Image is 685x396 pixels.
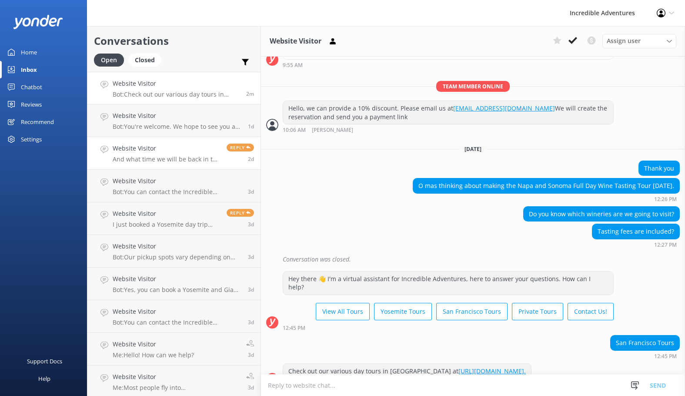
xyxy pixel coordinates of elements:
[87,268,261,300] a: Website VisitorBot:Yes, you can book a Yosemite and Giant Sequoias Day Tour from [GEOGRAPHIC_DATA...
[21,44,37,61] div: Home
[413,178,679,193] div: O mas thinking about making the Napa and Sonoma Full Day Wine Tasting Tour [DATE].
[21,78,42,96] div: Chatbot
[283,128,306,133] strong: 10:06 AM
[654,197,677,202] strong: 12:26 PM
[654,242,677,248] strong: 12:27 PM
[374,303,432,320] button: Yosemite Tours
[113,91,240,98] p: Bot: Check out our various day tours in [GEOGRAPHIC_DATA] at [URL][DOMAIN_NAME].
[283,252,680,267] div: Conversation was closed.
[283,325,614,331] div: Oct 11 2025 11:45am (UTC -07:00) America/Los_Angeles
[94,54,124,67] div: Open
[453,104,555,112] a: [EMAIL_ADDRESS][DOMAIN_NAME]
[87,104,261,137] a: Website VisitorBot:You're welcome. We hope to see you at Incredible Adventures soon!1d
[266,252,680,267] div: 2025-10-11T18:44:14.212
[87,170,261,202] a: Website VisitorBot:You can contact the Incredible Adventures team at [PHONE_NUMBER], or by emaili...
[27,352,62,370] div: Support Docs
[227,144,254,151] span: Reply
[436,303,508,320] button: San Francisco Tours
[87,202,261,235] a: Website VisitorI just booked a Yosemite day trip tour, and I'm wondering if there is an alternate...
[113,286,241,294] p: Bot: Yes, you can book a Yosemite and Giant Sequoias Day Tour from [GEOGRAPHIC_DATA]. For more in...
[113,372,240,382] h4: Website Visitor
[610,353,680,359] div: Oct 11 2025 11:45am (UTC -07:00) America/Los_Angeles
[248,286,254,293] span: Oct 08 2025 01:56am (UTC -07:00) America/Los_Angeles
[592,224,679,239] div: Tasting fees are included?
[248,221,254,228] span: Oct 08 2025 10:57am (UTC -07:00) America/Los_Angeles
[94,33,254,49] h2: Conversations
[87,333,261,366] a: Website VisitorMe:Hello! How can we help?3d
[113,111,241,121] h4: Website Visitor
[113,319,241,326] p: Bot: You can contact the Incredible Adventures team at [PHONE_NUMBER], or by emailing [EMAIL_ADDR...
[21,61,37,78] div: Inbox
[113,123,241,131] p: Bot: You're welcome. We hope to see you at Incredible Adventures soon!
[87,72,261,104] a: Website VisitorBot:Check out our various day tours in [GEOGRAPHIC_DATA] at [URL][DOMAIN_NAME].2m
[283,62,614,68] div: Oct 09 2025 08:55am (UTC -07:00) America/Los_Angeles
[248,319,254,326] span: Oct 07 2025 09:27pm (UTC -07:00) America/Los_Angeles
[283,63,303,68] strong: 9:55 AM
[639,161,679,176] div: Thank you
[248,351,254,359] span: Oct 07 2025 01:28pm (UTC -07:00) America/Los_Angeles
[248,123,254,130] span: Oct 09 2025 05:11pm (UTC -07:00) America/Los_Angeles
[87,137,261,170] a: Website VisitorAnd what time we will be back in the evening?Reply2d
[270,36,321,47] h3: Website Visitor
[113,221,220,228] p: I just booked a Yosemite day trip tour, and I'm wondering if there is an alternate pickup locatio...
[113,384,240,392] p: Me: Most people fly into [GEOGRAPHIC_DATA]. We are not able to offer pickup at the airport, but d...
[512,303,563,320] button: Private Tours
[568,303,614,320] button: Contact Us!
[246,90,254,97] span: Oct 11 2025 11:45am (UTC -07:00) America/Los_Angeles
[128,54,161,67] div: Closed
[283,326,305,331] strong: 12:45 PM
[113,253,241,261] p: Bot: Our pickup spots vary depending on the tour you select. To get the most accurate pickup info...
[113,274,241,284] h4: Website Visitor
[113,242,241,251] h4: Website Visitor
[113,209,220,218] h4: Website Visitor
[611,336,679,350] div: San Francisco Tours
[113,339,194,349] h4: Website Visitor
[592,242,680,248] div: Oct 11 2025 11:27am (UTC -07:00) America/Los_Angeles
[87,300,261,333] a: Website VisitorBot:You can contact the Incredible Adventures team at [PHONE_NUMBER], or by emaili...
[312,128,353,133] span: [PERSON_NAME]
[227,209,254,217] span: Reply
[128,55,166,64] a: Closed
[21,131,42,148] div: Settings
[87,235,261,268] a: Website VisitorBot:Our pickup spots vary depending on the tour you select. To get the most accura...
[283,364,531,379] div: Check out our various day tours in [GEOGRAPHIC_DATA] at
[602,34,676,48] div: Assign User
[316,303,370,320] button: View All Tours
[113,79,240,88] h4: Website Visitor
[113,144,220,153] h4: Website Visitor
[113,188,241,196] p: Bot: You can contact the Incredible Adventures team at [PHONE_NUMBER], or by emailing [EMAIL_ADDR...
[458,367,526,375] a: [URL][DOMAIN_NAME].
[283,127,614,133] div: Oct 09 2025 09:06am (UTC -07:00) America/Los_Angeles
[248,188,254,195] span: Oct 08 2025 11:17am (UTC -07:00) America/Los_Angeles
[654,354,677,359] strong: 12:45 PM
[248,253,254,261] span: Oct 08 2025 09:44am (UTC -07:00) America/Los_Angeles
[459,145,487,153] span: [DATE]
[283,272,613,295] div: Hey there 👋 I'm a virtual assistant for Incredible Adventures, here to answer your questions. How...
[13,15,63,29] img: yonder-white-logo.png
[436,81,510,92] span: Team member online
[21,113,54,131] div: Recommend
[607,36,641,46] span: Assign user
[248,384,254,391] span: Oct 07 2025 12:18pm (UTC -07:00) America/Los_Angeles
[113,351,194,359] p: Me: Hello! How can we help?
[248,155,254,163] span: Oct 08 2025 02:32pm (UTC -07:00) America/Los_Angeles
[113,307,241,316] h4: Website Visitor
[413,196,680,202] div: Oct 11 2025 11:26am (UTC -07:00) America/Los_Angeles
[524,207,679,221] div: Do you know which wineries are we going to visit?
[21,96,42,113] div: Reviews
[94,55,128,64] a: Open
[113,155,220,163] p: And what time we will be back in the evening?
[283,101,613,124] div: Hello, we can provide a 10% discount. Please email us at We will create the reservation and send ...
[38,370,50,387] div: Help
[113,176,241,186] h4: Website Visitor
